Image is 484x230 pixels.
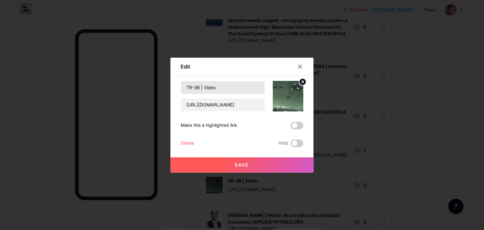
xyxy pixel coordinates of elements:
[170,157,314,173] button: Save
[181,140,194,147] div: Delete
[181,122,237,129] div: Make this a highlighted link
[181,81,265,94] input: Title
[181,63,190,70] div: Edit
[279,140,288,147] span: Hide
[181,98,265,111] input: URL
[235,162,249,168] span: Save
[273,81,303,111] img: link_thumbnail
